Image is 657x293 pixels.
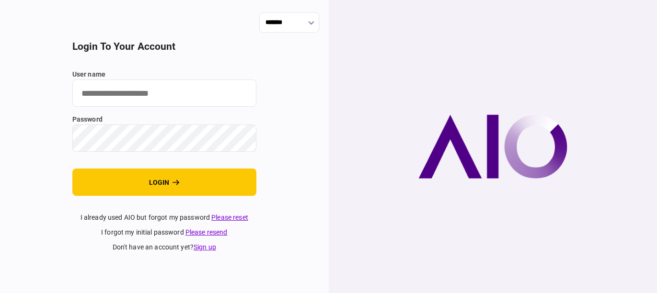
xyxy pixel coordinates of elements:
[72,114,256,124] label: password
[72,124,256,152] input: password
[211,214,248,221] a: Please reset
[259,12,319,33] input: show language options
[418,114,567,179] img: AIO company logo
[72,79,256,107] input: user name
[185,228,228,236] a: Please resend
[194,243,216,251] a: Sign up
[72,41,256,53] h2: login to your account
[72,227,256,237] div: I forgot my initial password
[72,213,256,223] div: I already used AIO but forgot my password
[72,242,256,252] div: don't have an account yet ?
[72,69,256,79] label: user name
[72,169,256,196] button: login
